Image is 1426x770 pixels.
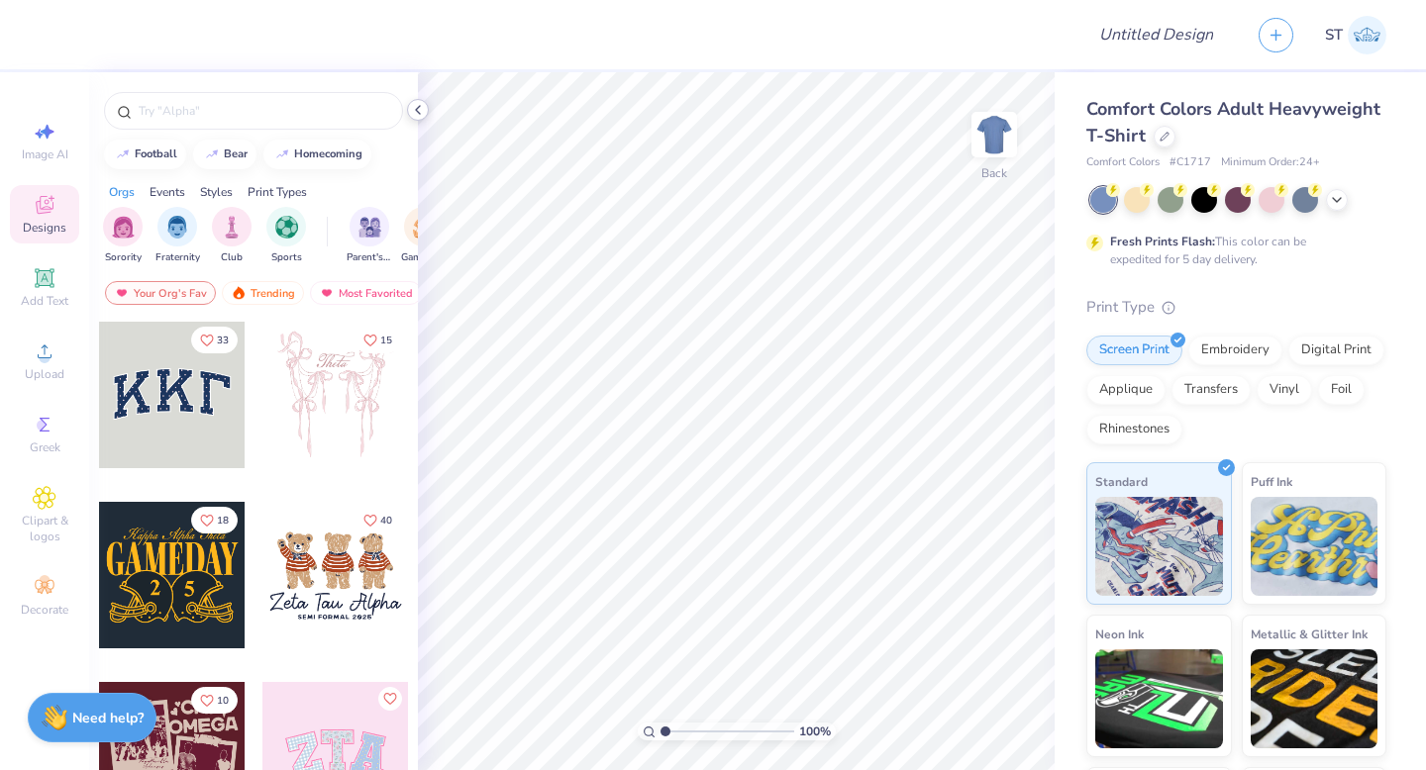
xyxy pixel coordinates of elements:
div: Digital Print [1288,336,1384,365]
span: Image AI [22,146,68,162]
div: Vinyl [1257,375,1312,405]
img: Sports Image [275,216,298,239]
button: football [104,140,186,169]
span: Sorority [105,250,142,265]
div: filter for Parent's Weekend [347,207,392,265]
span: 33 [217,336,229,345]
span: Neon Ink [1095,624,1144,644]
img: trend_line.gif [204,148,220,160]
button: filter button [212,207,252,265]
span: Minimum Order: 24 + [1221,154,1320,171]
div: filter for Sports [266,207,306,265]
span: Add Text [21,293,68,309]
button: filter button [103,207,143,265]
button: Like [191,327,238,353]
button: Like [355,507,401,533]
div: filter for Fraternity [155,207,200,265]
span: Parent's Weekend [347,250,392,265]
span: Club [221,250,243,265]
span: Clipart & logos [10,513,79,544]
span: 100 % [799,722,831,740]
span: 18 [217,516,229,526]
img: Parent's Weekend Image [358,216,381,239]
img: Game Day Image [413,216,436,239]
div: Your Org's Fav [105,281,216,305]
div: Embroidery [1188,336,1282,365]
div: Back [981,164,1007,182]
button: filter button [266,207,306,265]
span: Upload [25,366,64,382]
div: Applique [1086,375,1166,405]
button: bear [193,140,256,169]
span: ST [1325,24,1343,47]
img: Metallic & Glitter Ink [1251,649,1378,748]
img: Shreya Tewari [1348,16,1386,54]
span: Sports [271,250,302,265]
div: Orgs [109,183,135,201]
div: Print Type [1086,296,1386,319]
img: Fraternity Image [166,216,188,239]
div: bear [224,148,248,159]
span: Fraternity [155,250,200,265]
div: Transfers [1171,375,1251,405]
div: Print Types [248,183,307,201]
img: most_fav.gif [114,286,130,300]
button: Like [355,327,401,353]
div: Rhinestones [1086,415,1182,444]
div: Screen Print [1086,336,1182,365]
img: most_fav.gif [319,286,335,300]
input: Untitled Design [1083,15,1229,54]
div: homecoming [294,148,362,159]
button: filter button [347,207,392,265]
button: Like [378,687,402,711]
input: Try "Alpha" [137,101,390,121]
div: filter for Game Day [401,207,447,265]
span: Comfort Colors [1086,154,1160,171]
button: filter button [401,207,447,265]
span: Metallic & Glitter Ink [1251,624,1368,644]
span: Standard [1095,471,1148,492]
img: Sorority Image [112,216,135,239]
img: Neon Ink [1095,649,1223,748]
img: Standard [1095,497,1223,596]
span: 15 [380,336,392,345]
img: Puff Ink [1251,497,1378,596]
div: filter for Sorority [103,207,143,265]
span: # C1717 [1170,154,1211,171]
span: Game Day [401,250,447,265]
span: Greek [30,439,60,455]
button: Like [191,687,238,714]
div: Most Favorited [310,281,422,305]
img: trending.gif [231,286,247,300]
button: homecoming [263,140,371,169]
span: Puff Ink [1251,471,1292,492]
img: trend_line.gif [115,148,131,160]
div: Foil [1318,375,1365,405]
div: football [135,148,177,159]
div: Trending [222,281,304,305]
strong: Need help? [72,709,144,727]
img: Back [974,115,1014,154]
div: This color can be expedited for 5 day delivery. [1110,233,1354,268]
div: filter for Club [212,207,252,265]
a: ST [1325,16,1386,54]
div: Styles [200,183,233,201]
span: 40 [380,516,392,526]
strong: Fresh Prints Flash: [1110,234,1215,249]
span: Decorate [21,602,68,618]
span: 10 [217,696,229,706]
span: Comfort Colors Adult Heavyweight T-Shirt [1086,97,1380,147]
span: Designs [23,220,66,236]
div: Events [150,183,185,201]
img: trend_line.gif [274,148,290,160]
button: Like [191,507,238,533]
img: Club Image [221,216,243,239]
button: filter button [155,207,200,265]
